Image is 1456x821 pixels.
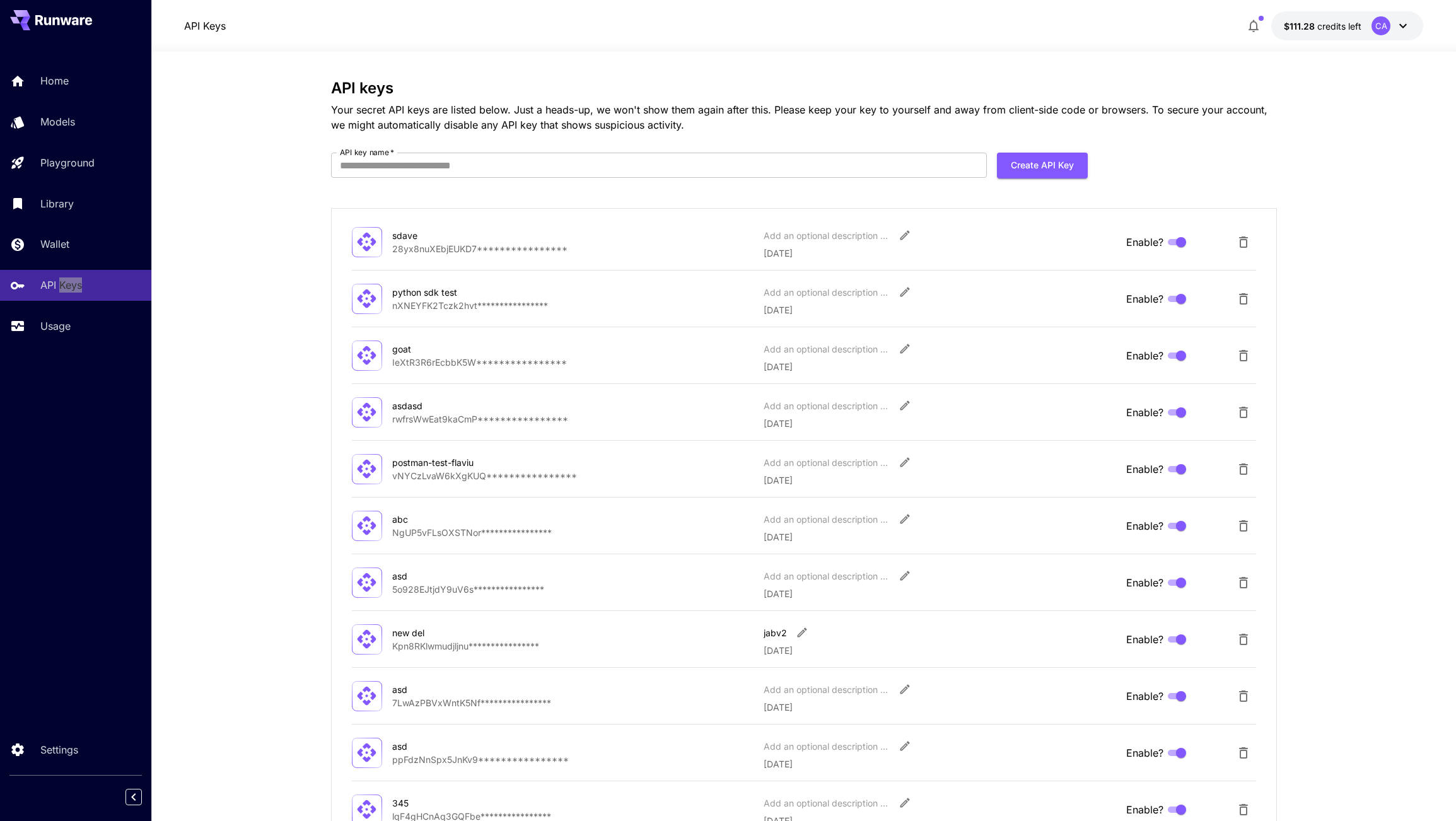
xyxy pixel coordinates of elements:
[764,286,890,299] div: Add an optional description or comment
[764,229,890,242] div: Add an optional description or comment
[764,644,1115,657] p: [DATE]
[392,286,518,299] div: python sdk test
[764,740,890,753] div: Add an optional description or comment
[392,569,518,583] div: asd
[1126,632,1163,647] span: Enable?
[764,587,1115,600] p: [DATE]
[764,303,1115,317] p: [DATE]
[764,513,890,526] div: Add an optional description or comment
[1126,575,1163,590] span: Enable?
[894,451,916,474] button: Edit
[764,530,1115,544] p: [DATE]
[1231,740,1256,766] button: Delete API Key
[894,281,916,303] button: Edit
[40,277,82,293] p: API Keys
[40,155,95,170] p: Playground
[764,342,890,356] div: Add an optional description or comment
[1231,570,1256,595] button: Delete API Key
[791,621,813,644] button: Edit
[764,399,890,412] div: Add an optional description or comment
[894,508,916,530] button: Edit
[1284,21,1317,32] span: $111.28
[1126,802,1163,817] span: Enable?
[392,740,518,753] div: asd
[1126,291,1163,306] span: Enable?
[764,569,890,583] div: Add an optional description or comment
[1271,11,1423,40] button: $111.2783CA
[894,791,916,814] button: Edit
[1231,343,1256,368] button: Delete API Key
[894,678,916,701] button: Edit
[40,114,75,129] p: Models
[1126,405,1163,420] span: Enable?
[1231,684,1256,709] button: Delete API Key
[1126,348,1163,363] span: Enable?
[392,456,518,469] div: postman-test-flaviu
[1231,627,1256,652] button: Delete API Key
[764,683,890,696] div: Add an optional description or comment
[1231,400,1256,425] button: Delete API Key
[125,789,142,805] button: Collapse sidebar
[764,757,1115,771] p: [DATE]
[1231,230,1256,255] button: Delete API Key
[764,626,787,639] div: jabv2
[764,360,1115,373] p: [DATE]
[1317,21,1361,32] span: credits left
[894,224,916,247] button: Edit
[764,701,1115,714] p: [DATE]
[392,342,518,356] div: goat
[1126,462,1163,477] span: Enable?
[1126,745,1163,760] span: Enable?
[1126,235,1163,250] span: Enable?
[764,474,1115,487] p: [DATE]
[184,18,226,33] a: API Keys
[1231,513,1256,539] button: Delete API Key
[392,683,518,696] div: asd
[392,399,518,412] div: asdasd
[40,742,78,757] p: Settings
[392,513,518,526] div: abc
[1372,16,1390,35] div: CA
[764,796,890,810] div: Add an optional description or comment
[1284,20,1361,33] div: $111.2783
[894,394,916,417] button: Edit
[764,417,1115,430] p: [DATE]
[331,79,1277,97] h3: API keys
[392,626,518,639] div: new del
[997,153,1088,178] button: Create API Key
[764,456,890,469] div: Add an optional description or comment
[1126,518,1163,533] span: Enable?
[1126,689,1163,704] span: Enable?
[392,796,518,810] div: 345
[894,337,916,360] button: Edit
[40,318,71,334] p: Usage
[894,564,916,587] button: Edit
[764,247,1115,260] p: [DATE]
[135,786,151,808] div: Collapse sidebar
[894,735,916,757] button: Edit
[40,73,69,88] p: Home
[1231,457,1256,482] button: Delete API Key
[331,102,1277,132] p: Your secret API keys are listed below. Just a heads-up, we won't show them again after this. Plea...
[40,236,69,252] p: Wallet
[340,147,394,158] label: API key name
[40,196,74,211] p: Library
[1231,286,1256,312] button: Delete API Key
[184,18,226,33] nav: breadcrumb
[392,229,518,242] div: sdave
